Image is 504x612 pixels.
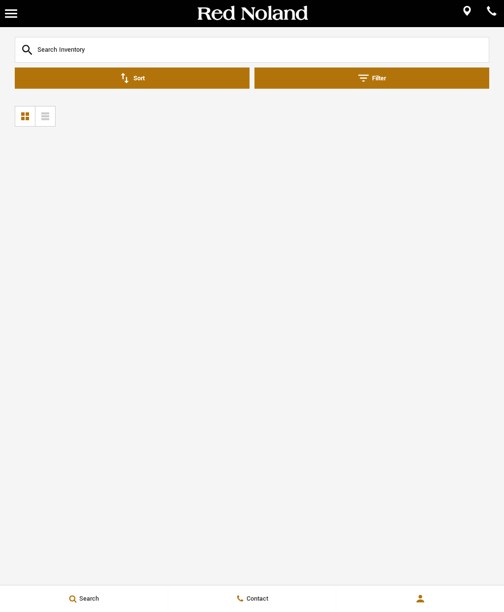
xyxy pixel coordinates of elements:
a: Red Noland Auto Group [195,9,309,18]
button: Sort [15,68,250,89]
img: Red Noland Auto Group [195,5,309,22]
input: Search Inventory [15,37,489,63]
span: Contact [244,594,268,603]
button: Open user profile menu [336,586,504,611]
button: Filter [254,68,489,89]
span: Search [77,594,99,603]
